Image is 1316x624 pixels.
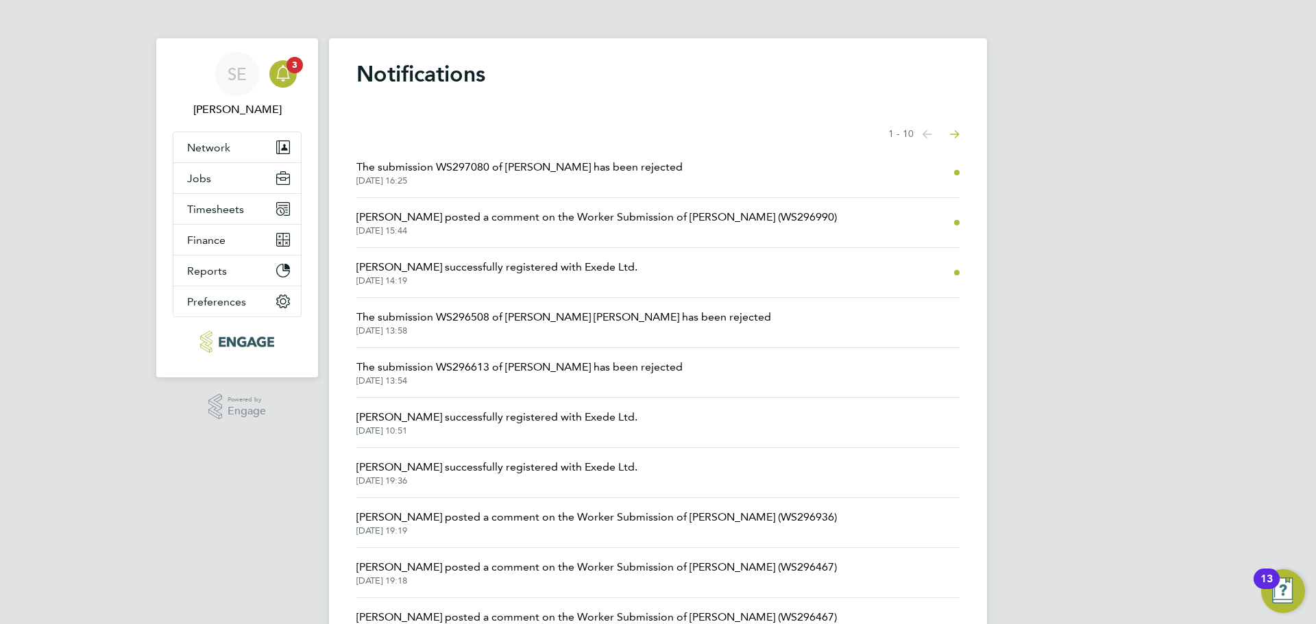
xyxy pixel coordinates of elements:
span: 1 - 10 [888,127,914,141]
span: [DATE] 19:18 [356,575,837,586]
img: xede-logo-retina.png [200,331,273,353]
a: [PERSON_NAME] successfully registered with Exede Ltd.[DATE] 19:36 [356,459,637,486]
a: The submission WS296508 of [PERSON_NAME] [PERSON_NAME] has been rejected[DATE] 13:58 [356,309,771,336]
button: Reports [173,255,301,286]
span: SE [228,65,247,83]
div: 13 [1260,579,1273,597]
button: Timesheets [173,194,301,224]
a: The submission WS296613 of [PERSON_NAME] has been rejected[DATE] 13:54 [356,359,683,386]
span: [DATE] 15:44 [356,225,837,236]
span: 3 [287,57,303,73]
span: [DATE] 19:36 [356,475,637,486]
a: [PERSON_NAME] posted a comment on the Worker Submission of [PERSON_NAME] (WS296936)[DATE] 19:19 [356,509,837,536]
span: [DATE] 16:25 [356,175,683,186]
a: [PERSON_NAME] posted a comment on the Worker Submission of [PERSON_NAME] (WS296990)[DATE] 15:44 [356,209,837,236]
span: [PERSON_NAME] posted a comment on the Worker Submission of [PERSON_NAME] (WS296990) [356,209,837,225]
a: Go to home page [173,331,302,353]
span: [DATE] 13:58 [356,325,771,336]
a: [PERSON_NAME] successfully registered with Exede Ltd.[DATE] 14:19 [356,259,637,286]
span: The submission WS296613 of [PERSON_NAME] has been rejected [356,359,683,375]
span: [PERSON_NAME] posted a comment on the Worker Submission of [PERSON_NAME] (WS296467) [356,559,837,575]
a: The submission WS297080 of [PERSON_NAME] has been rejected[DATE] 16:25 [356,159,683,186]
span: Engage [228,405,266,417]
span: The submission WS296508 of [PERSON_NAME] [PERSON_NAME] has been rejected [356,309,771,325]
nav: Main navigation [156,38,318,377]
a: [PERSON_NAME] posted a comment on the Worker Submission of [PERSON_NAME] (WS296467)[DATE] 19:18 [356,559,837,586]
button: Jobs [173,163,301,193]
a: Powered byEngage [208,394,267,420]
span: [PERSON_NAME] successfully registered with Exede Ltd. [356,409,637,425]
span: The submission WS297080 of [PERSON_NAME] has been rejected [356,159,683,175]
span: Finance [187,234,226,247]
button: Finance [173,225,301,255]
span: [DATE] 14:19 [356,275,637,286]
span: Sophia Ede [173,101,302,118]
span: Jobs [187,172,211,185]
span: [DATE] 10:51 [356,425,637,436]
span: Reports [187,264,227,277]
button: Preferences [173,286,301,316]
span: Network [187,141,230,154]
span: [DATE] 19:19 [356,525,837,536]
span: [PERSON_NAME] posted a comment on the Worker Submission of [PERSON_NAME] (WS296936) [356,509,837,525]
h1: Notifications [356,60,960,88]
a: [PERSON_NAME] successfully registered with Exede Ltd.[DATE] 10:51 [356,409,637,436]
a: SE[PERSON_NAME] [173,52,302,118]
a: 3 [269,52,297,96]
span: [DATE] 13:54 [356,375,683,386]
span: Preferences [187,295,246,308]
button: Network [173,132,301,162]
span: Timesheets [187,203,244,216]
span: [PERSON_NAME] successfully registered with Exede Ltd. [356,259,637,275]
span: [PERSON_NAME] successfully registered with Exede Ltd. [356,459,637,475]
button: Open Resource Center, 13 new notifications [1261,569,1305,613]
span: Powered by [228,394,266,405]
nav: Select page of notifications list [888,121,960,148]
